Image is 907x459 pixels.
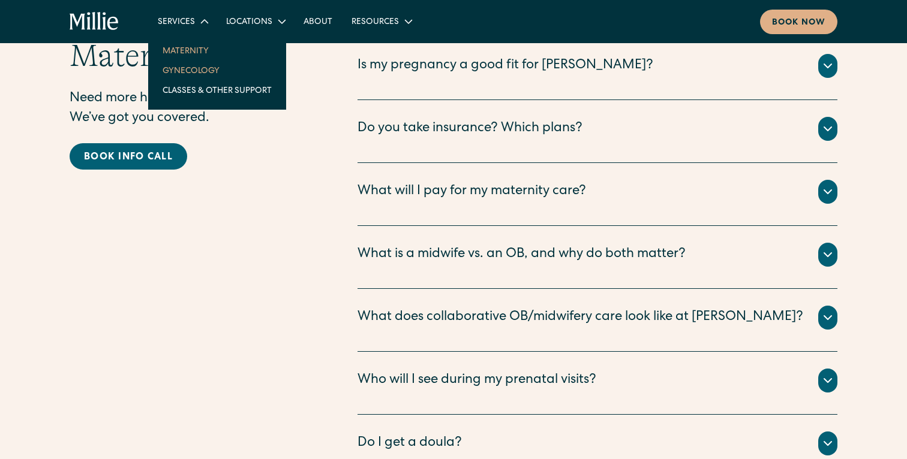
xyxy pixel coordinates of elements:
[70,12,119,31] a: home
[760,10,837,34] a: Book now
[158,16,195,29] div: Services
[342,11,421,31] div: Resources
[70,143,187,170] a: Book info call
[217,11,294,31] div: Locations
[358,308,803,328] div: What does collaborative OB/midwifery care look like at [PERSON_NAME]?
[148,31,286,110] nav: Services
[358,56,653,76] div: Is my pregnancy a good fit for [PERSON_NAME]?
[70,37,310,74] h2: Maternity FAQ
[153,80,281,100] a: Classes & Other Support
[84,150,173,165] div: Book info call
[153,61,281,80] a: Gynecology
[153,41,281,61] a: Maternity
[358,434,462,454] div: Do I get a doula?
[226,16,272,29] div: Locations
[294,11,342,31] a: About
[772,17,825,29] div: Book now
[352,16,399,29] div: Resources
[148,11,217,31] div: Services
[358,119,582,139] div: Do you take insurance? Which plans?
[358,182,586,202] div: What will I pay for my maternity care?
[358,245,686,265] div: What is a midwife vs. an OB, and why do both matter?
[358,371,596,391] div: Who will I see during my prenatal visits?
[70,89,310,129] p: Need more help? We’ve got you covered.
